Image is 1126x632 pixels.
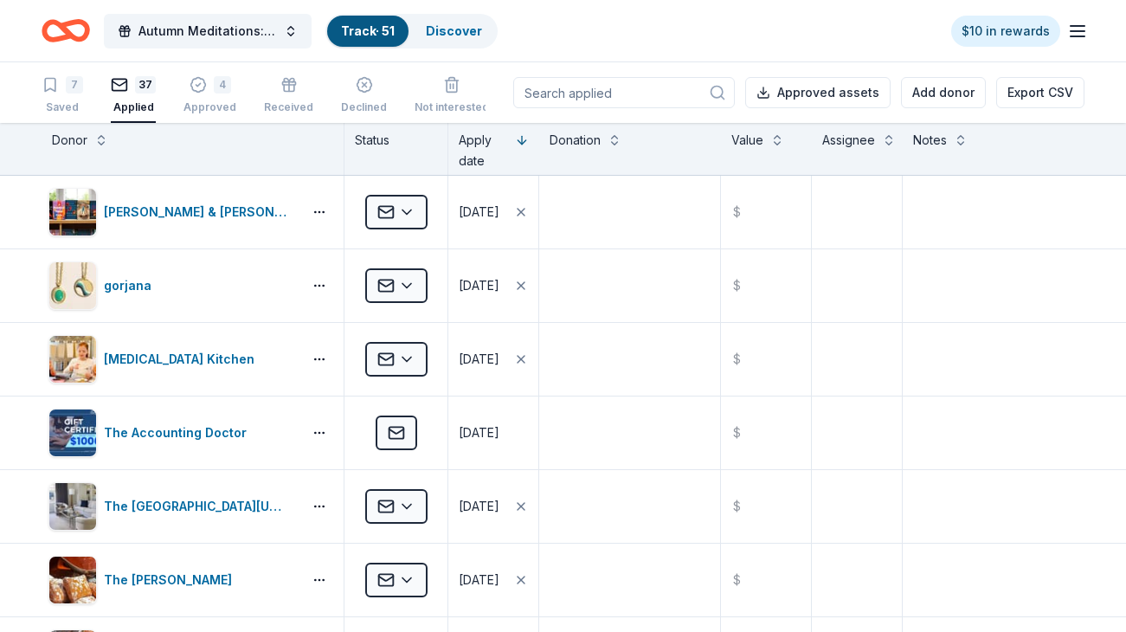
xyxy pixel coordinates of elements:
[49,262,96,309] img: Image for gorjana
[48,335,295,384] button: Image for Taste Buds Kitchen[MEDICAL_DATA] Kitchen
[459,570,499,590] div: [DATE]
[415,100,489,114] div: Not interested
[448,544,538,616] button: [DATE]
[183,69,236,123] button: 4Approved
[325,14,498,48] button: Track· 51Discover
[513,77,735,108] input: Search applied
[49,483,96,530] img: Image for The Peninsula New York
[264,100,313,114] div: Received
[66,76,83,94] div: 7
[52,130,87,151] div: Donor
[448,470,538,543] button: [DATE]
[459,202,499,222] div: [DATE]
[42,100,83,114] div: Saved
[448,397,538,469] button: [DATE]
[426,23,482,38] a: Discover
[448,176,538,248] button: [DATE]
[745,77,891,108] button: Approved assets
[415,69,489,123] button: Not interested
[104,496,295,517] div: The [GEOGRAPHIC_DATA][US_STATE]
[341,69,387,123] button: Declined
[913,130,947,151] div: Notes
[42,10,90,51] a: Home
[214,67,231,84] div: 4
[104,202,295,222] div: [PERSON_NAME] & [PERSON_NAME]
[111,91,156,105] div: Applied
[104,275,158,296] div: gorjana
[459,422,499,443] div: [DATE]
[104,570,239,590] div: The [PERSON_NAME]
[49,410,96,456] img: Image for The Accounting Doctor
[996,77,1084,108] button: Export CSV
[448,249,538,322] button: [DATE]
[48,261,295,310] button: Image for gorjanagorjana
[104,14,312,48] button: Autumn Meditations: NYWC at 41
[135,67,156,84] div: 37
[42,69,83,123] button: 7Saved
[550,130,601,151] div: Donation
[138,21,277,42] span: Autumn Meditations: NYWC at 41
[104,349,261,370] div: [MEDICAL_DATA] Kitchen
[48,482,295,531] button: Image for The Peninsula New YorkThe [GEOGRAPHIC_DATA][US_STATE]
[49,557,96,603] img: Image for The Smith
[48,556,295,604] button: Image for The SmithThe [PERSON_NAME]
[49,189,96,235] img: Image for Barnes & Noble
[459,496,499,517] div: [DATE]
[731,130,763,151] div: Value
[48,188,295,236] button: Image for Barnes & Noble[PERSON_NAME] & [PERSON_NAME]
[183,91,236,105] div: Approved
[459,130,508,171] div: Apply date
[344,123,448,175] div: Status
[341,100,387,114] div: Declined
[459,349,499,370] div: [DATE]
[951,16,1060,47] a: $10 in rewards
[264,69,313,123] button: Received
[459,275,499,296] div: [DATE]
[822,130,875,151] div: Assignee
[901,77,986,108] button: Add donor
[104,422,254,443] div: The Accounting Doctor
[448,323,538,396] button: [DATE]
[49,336,96,383] img: Image for Taste Buds Kitchen
[341,23,395,38] a: Track· 51
[48,409,295,457] button: Image for The Accounting DoctorThe Accounting Doctor
[111,69,156,123] button: 37Applied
